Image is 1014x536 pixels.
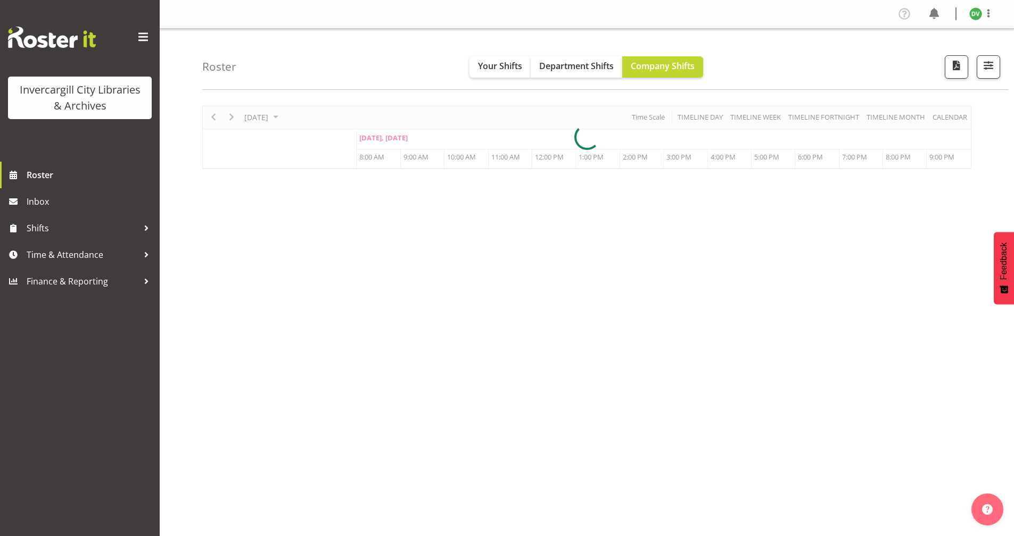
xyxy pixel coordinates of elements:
span: Feedback [999,242,1009,280]
span: Inbox [27,194,154,210]
span: Your Shifts [478,60,522,72]
button: Department Shifts [531,56,622,78]
h4: Roster [202,61,236,73]
img: help-xxl-2.png [982,504,993,515]
span: Department Shifts [539,60,614,72]
span: Finance & Reporting [27,273,138,289]
button: Filter Shifts [977,55,1000,79]
div: Invercargill City Libraries & Archives [19,82,141,114]
button: Company Shifts [622,56,703,78]
button: Feedback - Show survey [994,232,1014,304]
span: Time & Attendance [27,247,138,263]
img: desk-view11665.jpg [969,7,982,20]
span: Company Shifts [631,60,695,72]
span: Shifts [27,220,138,236]
span: Roster [27,167,154,183]
img: Rosterit website logo [8,27,96,48]
button: Download a PDF of the roster for the current day [945,55,968,79]
button: Your Shifts [469,56,531,78]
